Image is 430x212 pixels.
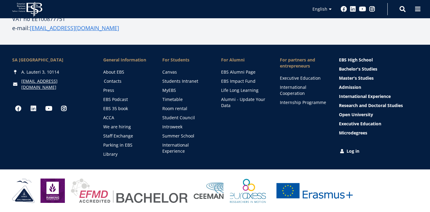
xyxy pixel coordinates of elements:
a: Master's Studies [339,75,418,81]
a: Internship Programme [280,99,326,106]
a: Executive Education [339,121,418,127]
a: International Experience [339,93,418,99]
a: Students Intranet [162,78,209,84]
a: Library [103,151,150,157]
a: ACCA [103,115,150,121]
a: Executive Education [280,75,326,81]
a: Facebook [341,6,347,12]
a: Youtube [359,6,366,12]
a: MyEBS [162,87,209,93]
a: Parking in EBS [103,142,150,148]
a: [EMAIL_ADDRESS][DOMAIN_NAME] [30,23,119,33]
img: EFMD [71,179,188,203]
div: A. Lauteri 3, 10114 [12,69,91,75]
a: International Experience [162,142,209,154]
a: Bachelor's Studies [339,66,418,72]
a: EBS High School [339,57,418,63]
span: For partners and entrepreneurs [280,57,326,69]
a: Youtube [43,103,55,115]
a: Staff Exchange [103,133,150,139]
img: EURAXESS [230,179,266,203]
a: Summer School [162,133,209,139]
a: Microdegrees [339,130,418,136]
a: Introweek [162,124,209,130]
a: Timetable [162,96,209,103]
a: International Cooperation [280,84,326,96]
a: Log in [339,148,418,154]
a: Erasmus + [272,179,357,203]
a: Instagram [58,103,70,115]
img: HAKA [12,179,34,203]
a: EBS Alumni Page [221,69,268,75]
a: Admission [339,84,418,90]
a: EBS 35 book [103,106,150,112]
a: For Students [162,57,209,63]
img: Eduniversal [41,179,65,203]
a: About EBS [103,69,150,75]
a: Room rental [162,106,209,112]
a: Instagram [369,6,375,12]
a: Linkedin [27,103,40,115]
a: Press [103,87,150,93]
img: Ceeman [194,182,224,199]
img: Erasmus+ [272,179,357,203]
a: Research and Doctoral Studies [339,103,418,109]
span: For Alumni [221,57,268,63]
p: VAT no EE100877751 [12,14,129,23]
p: e-mail: [12,23,129,33]
a: EBS Impact Fund [221,78,268,84]
a: Linkedin [350,6,356,12]
div: SA [GEOGRAPHIC_DATA] [12,57,91,63]
a: Canvas [162,69,209,75]
a: Open University [339,112,418,118]
a: We are hiring [103,124,150,130]
a: EBS Podcast [103,96,150,103]
a: Alumni - Update Your Data [221,96,268,109]
span: General Information [103,57,150,63]
a: [EMAIL_ADDRESS][DOMAIN_NAME] [21,78,91,90]
a: Facebook [12,103,24,115]
a: Contacts [104,78,150,84]
a: Life Long Learning [221,87,268,93]
a: Student Council [162,115,209,121]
